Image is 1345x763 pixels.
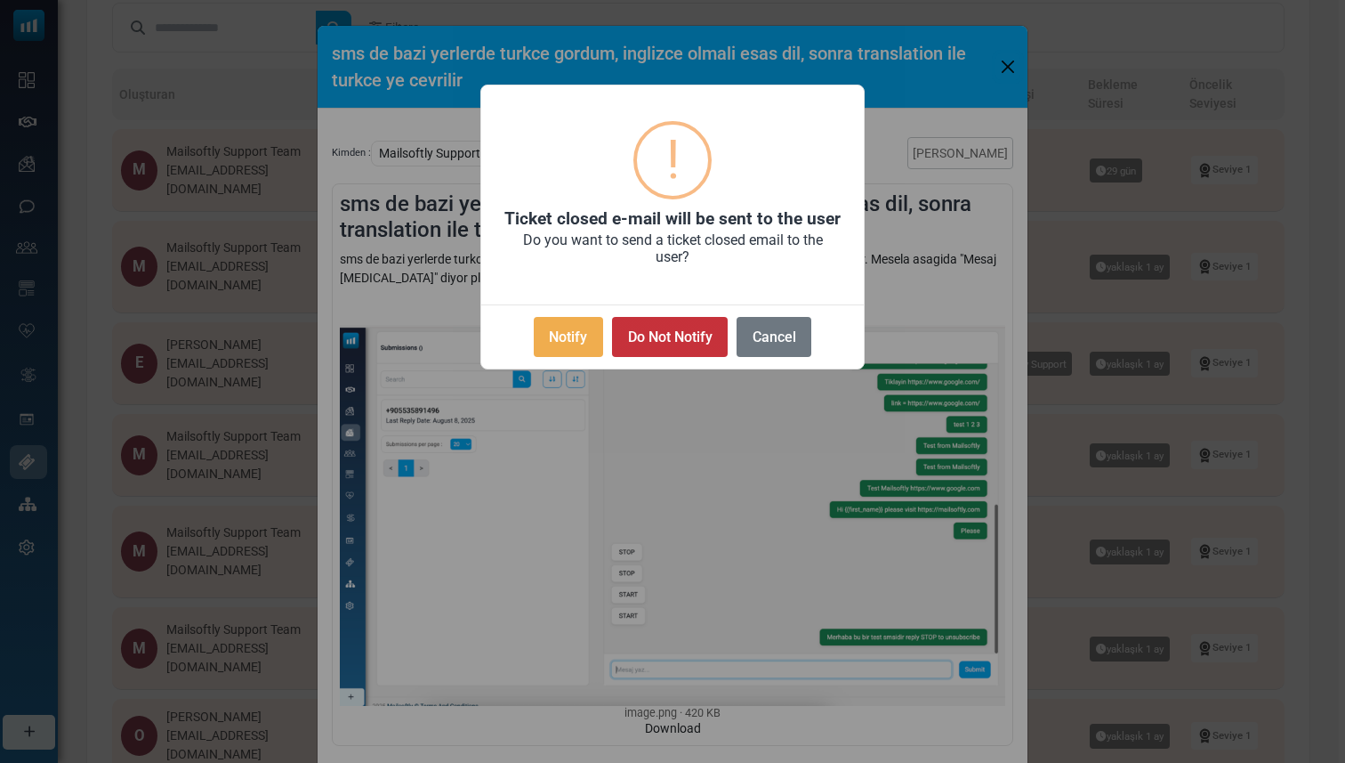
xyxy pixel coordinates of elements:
[612,317,728,357] button: Do Not Notify
[481,208,864,229] h2: Ticket closed e-mail will be sent to the user
[666,125,680,196] div: !
[737,317,811,357] button: Cancel
[481,229,864,287] div: Do you want to send a ticket closed email to the user?
[534,317,603,357] button: Notify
